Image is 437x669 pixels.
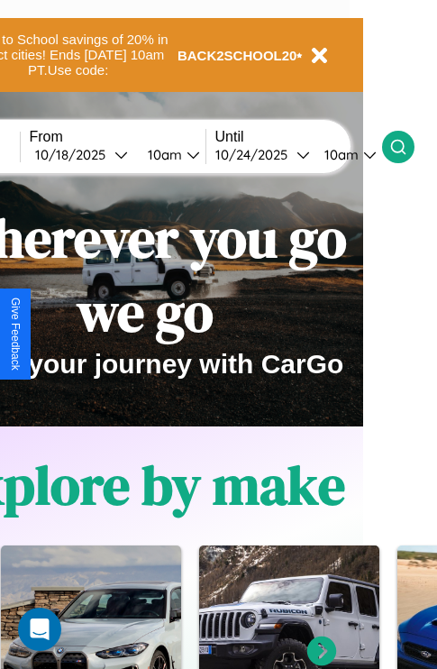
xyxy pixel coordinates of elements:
div: 10 / 24 / 2025 [215,146,296,163]
b: BACK2SCHOOL20 [178,48,297,63]
button: 10am [133,145,205,164]
div: Give Feedback [9,298,22,371]
label: Until [215,129,382,145]
div: Open Intercom Messenger [18,608,61,651]
button: 10/18/2025 [30,145,133,164]
label: From [30,129,205,145]
div: 10am [139,146,187,163]
button: 10am [310,145,382,164]
div: 10 / 18 / 2025 [35,146,114,163]
div: 10am [315,146,363,163]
